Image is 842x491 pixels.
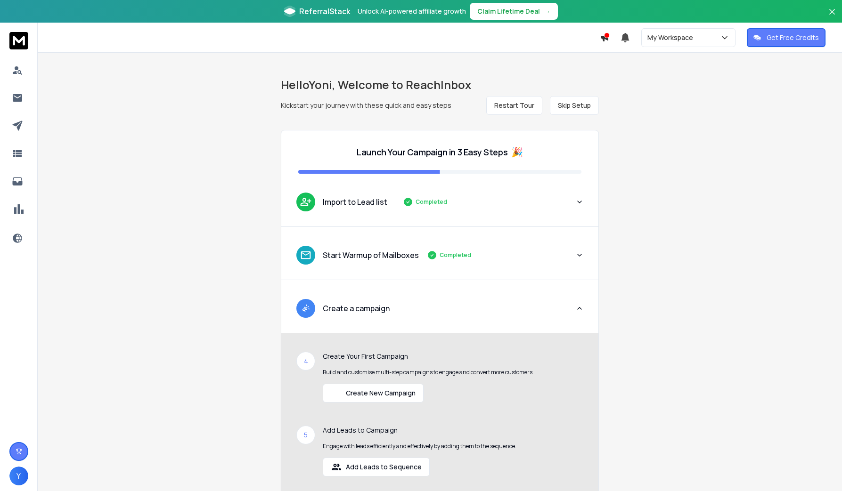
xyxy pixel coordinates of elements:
img: lead [300,196,312,208]
h1: Hello Yoni , Welcome to ReachInbox [281,77,599,92]
p: My Workspace [647,33,697,42]
p: Completed [440,251,471,259]
span: 🎉 [511,145,523,159]
p: Start Warmup of Mailboxes [323,250,419,261]
button: Close banner [826,6,838,28]
button: leadStart Warmup of MailboxesCompleted [281,238,598,280]
button: Restart Tour [486,96,542,115]
button: Skip Setup [550,96,599,115]
button: Y [9,467,28,485]
p: Completed [416,198,447,206]
button: leadImport to Lead listCompleted [281,185,598,226]
p: Launch Your Campaign in 3 Easy Steps [357,145,507,159]
button: Create New Campaign [323,384,424,402]
p: Get Free Credits [767,33,819,42]
p: Unlock AI-powered affiliate growth [358,7,466,16]
p: Create a campaign [323,303,390,314]
button: Add Leads to Sequence [323,458,430,476]
p: Import to Lead list [323,196,387,208]
button: leadCreate a campaign [281,291,598,333]
div: 4 [296,352,315,370]
span: ReferralStack [299,6,350,17]
span: → [544,7,550,16]
button: Get Free Credits [747,28,826,47]
p: Engage with leads efficiently and effectively by adding them to the sequence. [323,443,516,450]
p: Build and customise multi-step campaigns to engage and convert more customers. [323,369,534,376]
p: Kickstart your journey with these quick and easy steps [281,101,451,110]
span: Skip Setup [558,101,591,110]
button: Claim Lifetime Deal→ [470,3,558,20]
img: lead [331,387,342,399]
p: Add Leads to Campaign [323,426,516,435]
p: Create Your First Campaign [323,352,534,361]
img: lead [300,302,312,314]
img: lead [300,249,312,261]
div: 5 [296,426,315,444]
